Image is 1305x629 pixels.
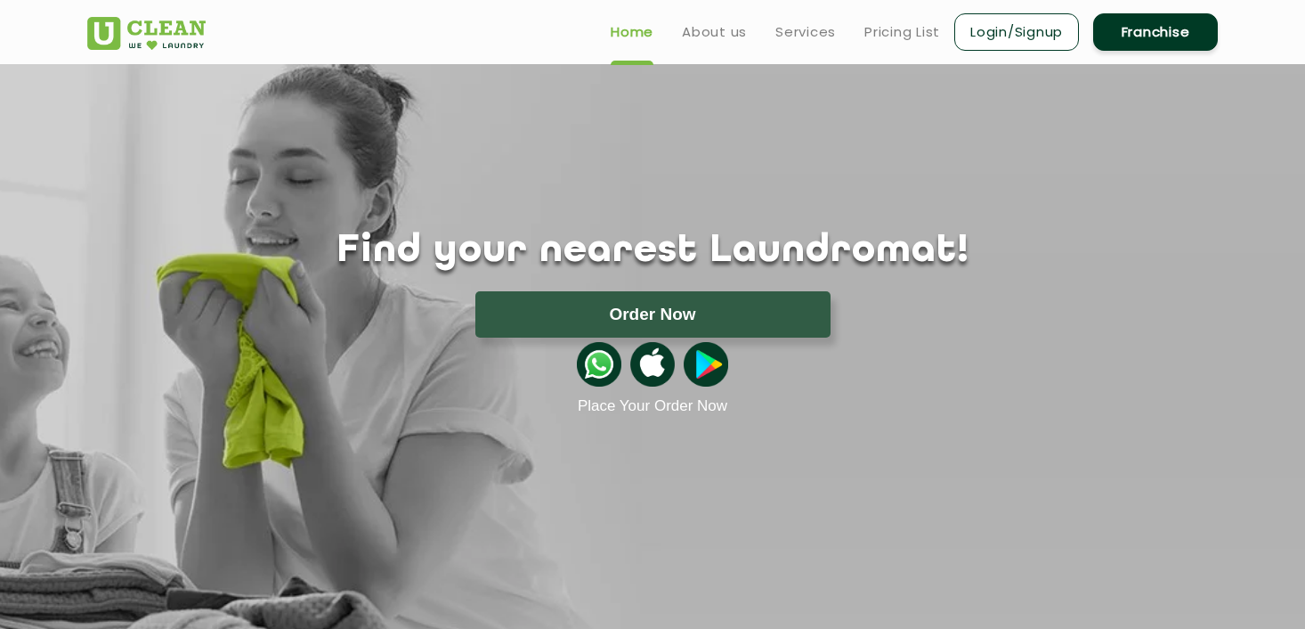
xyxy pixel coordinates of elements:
[954,13,1079,51] a: Login/Signup
[1093,13,1218,51] a: Franchise
[611,21,653,43] a: Home
[578,397,727,415] a: Place Your Order Now
[87,17,206,50] img: UClean Laundry and Dry Cleaning
[577,342,621,387] img: whatsappicon.png
[682,21,747,43] a: About us
[74,229,1231,274] h1: Find your nearest Laundromat!
[864,21,940,43] a: Pricing List
[475,291,831,338] button: Order Now
[684,342,728,387] img: playstoreicon.png
[775,21,836,43] a: Services
[630,342,675,387] img: apple-icon.png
